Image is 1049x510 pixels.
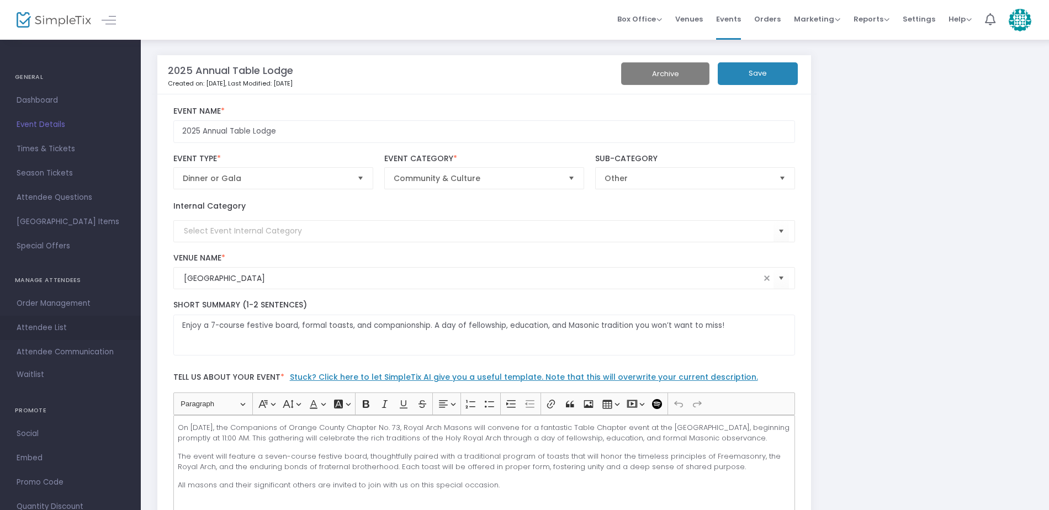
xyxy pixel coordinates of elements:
[675,5,703,33] span: Venues
[564,168,579,189] button: Select
[15,400,126,422] h4: PROMOTE
[173,392,796,415] div: Editor toolbar
[384,154,585,164] label: Event Category
[17,451,124,465] span: Embed
[15,66,126,88] h4: GENERAL
[173,154,374,164] label: Event Type
[605,173,771,184] span: Other
[621,62,709,85] button: Archive
[716,5,741,33] span: Events
[168,79,590,88] p: Created on: [DATE]
[17,296,124,311] span: Order Management
[17,93,124,108] span: Dashboard
[17,345,124,359] span: Attendee Communication
[168,63,293,78] m-panel-title: 2025 Annual Table Lodge
[773,267,789,290] button: Select
[760,272,773,285] span: clear
[394,173,560,184] span: Community & Culture
[17,142,124,156] span: Times & Tickets
[775,168,790,189] button: Select
[17,190,124,205] span: Attendee Questions
[183,173,349,184] span: Dinner or Gala
[718,62,798,85] button: Save
[773,220,789,242] button: Select
[754,5,781,33] span: Orders
[290,371,758,382] a: Stuck? Click here to let SimpleTix AI give you a useful template. Note that this will overwrite y...
[184,273,761,284] input: Select Venue
[168,366,801,392] label: Tell us about your event
[794,14,840,24] span: Marketing
[176,395,250,412] button: Paragraph
[15,269,126,291] h4: MANAGE ATTENDEES
[178,451,790,472] p: The event will feature a seven-course festive board, thoughtfully paired with a traditional progr...
[173,120,796,143] input: Enter Event Name
[17,239,124,253] span: Special Offers
[17,215,124,229] span: [GEOGRAPHIC_DATA] Items
[903,5,935,33] span: Settings
[184,225,774,237] input: Select Event Internal Category
[181,397,238,411] span: Paragraph
[595,154,796,164] label: Sub-Category
[178,480,790,491] p: All masons and their significant others are invited to join with us on this special occasion.
[17,475,124,490] span: Promo Code
[353,168,368,189] button: Select
[854,14,889,24] span: Reports
[178,422,790,444] p: On [DATE], the Companions of Orange County Chapter No. 73, Royal Arch Masons will convene for a f...
[17,427,124,441] span: Social
[173,253,796,263] label: Venue Name
[17,166,124,180] span: Season Tickets
[617,14,662,24] span: Box Office
[173,299,307,310] span: Short Summary (1-2 Sentences)
[17,321,124,335] span: Attendee List
[173,107,796,116] label: Event Name
[17,118,124,132] span: Event Details
[17,369,44,380] span: Waitlist
[949,14,972,24] span: Help
[225,79,293,88] span: , Last Modified: [DATE]
[173,200,246,212] label: Internal Category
